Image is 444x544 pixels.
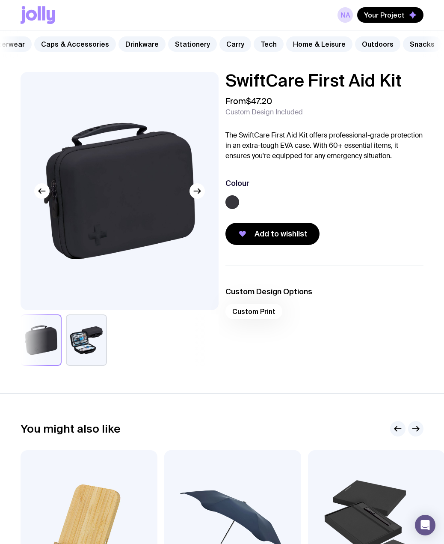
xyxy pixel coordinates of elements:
[246,96,272,107] span: $47.20
[168,36,217,52] a: Stationery
[21,422,121,435] h2: You might also like
[225,96,272,106] span: From
[34,36,116,52] a: Caps & Accessories
[364,11,405,19] span: Your Project
[225,130,423,161] p: The SwiftCare First Aid Kit offers professional-grade protection in an extra-tough EVA case. With...
[403,36,441,52] a: Snacks
[415,515,435,535] div: Open Intercom Messenger
[118,36,166,52] a: Drinkware
[225,108,303,117] span: Custom Design Included
[254,36,284,52] a: Tech
[225,72,423,89] h1: SwiftCare First Aid Kit
[357,7,423,23] button: Your Project
[219,36,251,52] a: Carry
[255,229,308,239] span: Add to wishlist
[225,287,423,297] h3: Custom Design Options
[225,178,249,188] h3: Colour
[337,7,353,23] a: NA
[225,223,320,245] button: Add to wishlist
[286,36,352,52] a: Home & Leisure
[355,36,400,52] a: Outdoors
